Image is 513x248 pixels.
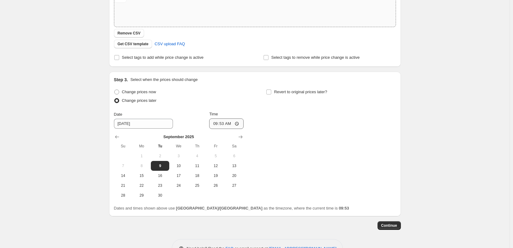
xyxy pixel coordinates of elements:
span: 14 [116,173,130,178]
span: 1 [135,154,148,158]
p: Select when the prices should change [130,77,198,83]
button: Wednesday September 24 2025 [169,181,188,190]
span: Tu [153,144,167,149]
span: Time [209,112,218,116]
span: Th [190,144,204,149]
button: Friday September 19 2025 [206,171,225,181]
span: Select tags to add while price change is active [122,55,204,60]
button: Today Tuesday September 9 2025 [151,161,169,171]
button: Friday September 12 2025 [206,161,225,171]
button: Monday September 15 2025 [132,171,151,181]
button: Show next month, October 2025 [236,133,245,141]
span: 19 [209,173,222,178]
span: 3 [172,154,185,158]
span: 18 [190,173,204,178]
button: Thursday September 25 2025 [188,181,206,190]
span: 4 [190,154,204,158]
button: Wednesday September 17 2025 [169,171,188,181]
span: 6 [227,154,241,158]
span: 2 [153,154,167,158]
button: Saturday September 13 2025 [225,161,243,171]
span: 30 [153,193,167,198]
b: 09:53 [339,206,349,210]
span: Sa [227,144,241,149]
span: 21 [116,183,130,188]
th: Wednesday [169,141,188,151]
span: Select tags to remove while price change is active [271,55,360,60]
span: Change prices now [122,90,156,94]
button: Saturday September 27 2025 [225,181,243,190]
button: Sunday September 14 2025 [114,171,132,181]
span: We [172,144,185,149]
span: 24 [172,183,185,188]
span: 23 [153,183,167,188]
span: Revert to original prices later? [274,90,327,94]
button: Thursday September 11 2025 [188,161,206,171]
span: 28 [116,193,130,198]
button: Friday September 26 2025 [206,181,225,190]
span: 17 [172,173,185,178]
button: Sunday September 21 2025 [114,181,132,190]
button: Tuesday September 30 2025 [151,190,169,200]
button: Tuesday September 23 2025 [151,181,169,190]
span: Mo [135,144,148,149]
span: 12 [209,163,222,168]
th: Sunday [114,141,132,151]
span: Su [116,144,130,149]
button: Show previous month, August 2025 [113,133,121,141]
button: Wednesday September 3 2025 [169,151,188,161]
button: Monday September 29 2025 [132,190,151,200]
th: Thursday [188,141,206,151]
button: Sunday September 28 2025 [114,190,132,200]
span: 7 [116,163,130,168]
span: CSV upload FAQ [155,41,185,47]
span: 25 [190,183,204,188]
button: Sunday September 7 2025 [114,161,132,171]
span: 29 [135,193,148,198]
a: CSV upload FAQ [151,39,189,49]
button: Monday September 22 2025 [132,181,151,190]
span: 22 [135,183,148,188]
button: Tuesday September 2 2025 [151,151,169,161]
input: 9/9/2025 [114,119,173,129]
span: 20 [227,173,241,178]
button: Wednesday September 10 2025 [169,161,188,171]
button: Remove CSV [114,29,144,38]
button: Get CSV template [114,40,152,48]
button: Friday September 5 2025 [206,151,225,161]
span: 16 [153,173,167,178]
button: Continue [378,221,401,230]
button: Thursday September 4 2025 [188,151,206,161]
span: 9 [153,163,167,168]
span: 5 [209,154,222,158]
span: Fr [209,144,222,149]
th: Saturday [225,141,243,151]
span: 13 [227,163,241,168]
button: Monday September 1 2025 [132,151,151,161]
button: Saturday September 6 2025 [225,151,243,161]
span: Date [114,112,122,117]
button: Saturday September 20 2025 [225,171,243,181]
th: Tuesday [151,141,169,151]
span: Remove CSV [118,31,141,36]
b: [GEOGRAPHIC_DATA]/[GEOGRAPHIC_DATA] [176,206,262,210]
button: Monday September 8 2025 [132,161,151,171]
span: 8 [135,163,148,168]
span: 10 [172,163,185,168]
span: 15 [135,173,148,178]
span: 26 [209,183,222,188]
button: Thursday September 18 2025 [188,171,206,181]
span: 27 [227,183,241,188]
span: 11 [190,163,204,168]
span: Dates and times shown above use as the timezone, where the current time is [114,206,349,210]
th: Monday [132,141,151,151]
input: 12:00 [209,118,244,129]
th: Friday [206,141,225,151]
span: Continue [381,223,397,228]
span: Get CSV template [118,42,149,46]
button: Tuesday September 16 2025 [151,171,169,181]
h2: Step 3. [114,77,128,83]
span: Change prices later [122,98,157,103]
